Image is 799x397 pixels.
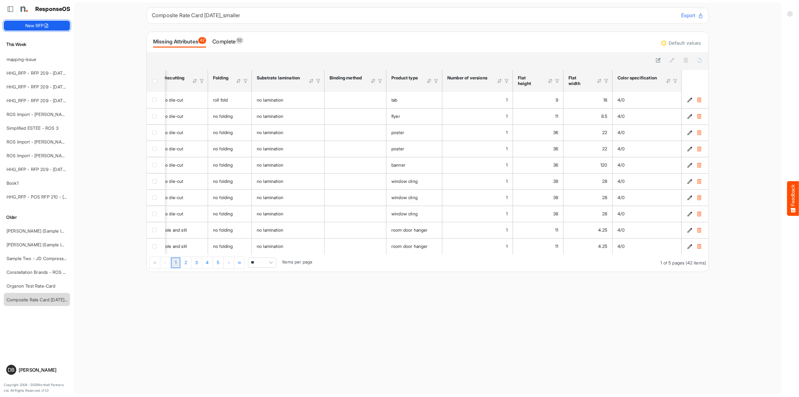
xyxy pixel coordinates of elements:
button: Delete [696,227,702,233]
span: 52 [236,37,243,44]
span: no lamination [257,97,283,103]
td: checkbox [147,141,165,157]
span: no lamination [257,146,283,151]
button: Edit [687,113,693,119]
button: Delete [696,243,702,249]
span: Items per page [282,259,312,264]
td: checkbox [147,92,165,108]
span: 4/0 [618,244,625,249]
div: Color specification [618,75,658,81]
td: 28 is template cell Column Header httpsnorthellcomontologiesmapping-rulesmeasurementhasflatsizewidth [563,173,613,189]
span: 4/0 [618,178,625,184]
span: 1 [506,130,508,135]
td: 4/0 is template cell Column Header httpsnorthellcomontologiesmapping-rulesfeaturehascolourspecifi... [613,141,682,157]
td: no lamination is template cell Column Header httpsnorthellcomontologiesmapping-rulesmanufacturing... [252,189,325,206]
span: 1 [506,244,508,249]
span: 1 [506,211,508,216]
button: Delete [696,211,702,217]
div: Go to previous page [160,257,171,268]
div: Missing Attributes [153,37,206,46]
td: room door hanger is template cell Column Header httpsnorthellcomontologiesmapping-rulesproducthas... [386,238,442,254]
a: Book1 [7,180,18,186]
button: Delete [696,113,702,119]
td: tab is template cell Column Header httpsnorthellcomontologiesmapping-rulesproducthasproducttype [386,92,442,108]
td: 28 is template cell Column Header httpsnorthellcomontologiesmapping-rulesmeasurementhasflatsizewidth [563,189,613,206]
td: no die-cut is template cell Column Header httpsnorthellcomontologiesmapping-rulesmanufacturinghas... [158,157,208,173]
button: Delete [696,129,702,136]
a: HHG_RFP - RFP 209 - [DATE] - ROS TEST 3 (LITE) [7,98,109,103]
a: mapping-issue [7,57,36,62]
td: poster is template cell Column Header httpsnorthellcomontologiesmapping-rulesproducthasproducttype [386,141,442,157]
td: no die-cut is template cell Column Header httpsnorthellcomontologiesmapping-rulesmanufacturinghas... [158,92,208,108]
td: 8.5 is template cell Column Header httpsnorthellcomontologiesmapping-rulesmeasurementhasflatsizew... [563,108,613,124]
div: Flat height [518,75,539,86]
span: 1 [506,97,508,103]
td: 0b8a5c99-9755-41ca-bc24-8da2d8c29efc is template cell Column Header [682,108,708,124]
span: poster [391,146,404,151]
span: 42 [198,37,206,44]
td: no die-cut is template cell Column Header httpsnorthellcomontologiesmapping-rulesmanufacturinghas... [158,206,208,222]
span: no lamination [257,195,283,200]
td: 4/0 is template cell Column Header httpsnorthellcomontologiesmapping-rulesfeaturehascolourspecifi... [613,92,682,108]
span: 18 [603,97,607,103]
span: 28 [602,178,607,184]
span: no folding [213,113,233,119]
td: f233bb68-175e-42b8-a048-3c04f6cc9ec0 is template cell Column Header [682,141,708,157]
td: no die-cut is template cell Column Header httpsnorthellcomontologiesmapping-rulesmanufacturinghas... [158,124,208,141]
a: Composite Rate Card [DATE]_smaller [7,297,81,302]
td: 1 is template cell Column Header httpsnorthellcomontologiesmapping-rulesorderhasnumberofversions [442,124,513,141]
div: Substrate lamination [257,75,300,81]
td: no folding is template cell Column Header httpsnorthellcomontologiesmapping-rulesmanufacturinghas... [208,157,252,173]
td: no die-cut is template cell Column Header httpsnorthellcomontologiesmapping-rulesmanufacturinghas... [158,141,208,157]
td: 7f0141cc-d509-4882-8dee-b1e7005b5a39 is template cell Column Header [682,157,708,173]
td: is template cell Column Header httpsnorthellcomontologiesmapping-rulesassemblyhasbindingmethod [325,222,386,238]
span: no die-cut [163,162,183,168]
span: 4/0 [618,130,625,135]
a: HHG_RFP - RFP 209 - [DATE] - ROS TEST 3 (LITE) [7,70,109,76]
span: 28 [602,195,607,200]
span: no folding [213,211,233,216]
td: is template cell Column Header httpsnorthellcomontologiesmapping-rulesassemblyhasbindingmethod [325,157,386,173]
td: 1 is template cell Column Header httpsnorthellcomontologiesmapping-rulesorderhasnumberofversions [442,189,513,206]
a: HHG_RFP - POS RFP 210 - [DATE] [7,194,76,199]
span: 36 [553,162,558,168]
div: Go to last page [234,257,245,268]
span: roll fold [213,97,228,103]
td: no folding is template cell Column Header httpsnorthellcomontologiesmapping-rulesmanufacturinghas... [208,108,252,124]
button: Delete [696,162,702,168]
td: no lamination is template cell Column Header httpsnorthellcomontologiesmapping-rulesmanufacturing... [252,92,325,108]
a: ROS Import - [PERSON_NAME] - ROS 4 [7,112,87,117]
td: no die-cut is template cell Column Header httpsnorthellcomontologiesmapping-rulesmanufacturinghas... [158,189,208,206]
div: Filter Icon [315,78,321,84]
td: no lamination is template cell Column Header httpsnorthellcomontologiesmapping-rulesmanufacturing... [252,141,325,157]
span: window cling [391,178,418,184]
div: Flat width [568,75,588,86]
span: no lamination [257,130,283,135]
td: window cling is template cell Column Header httpsnorthellcomontologiesmapping-rulesproducthasprod... [386,206,442,222]
td: 4/0 is template cell Column Header httpsnorthellcomontologiesmapping-rulesfeaturehascolourspecifi... [613,222,682,238]
span: 4/0 [618,113,625,119]
a: Constellation Brands - ROS prices [7,269,75,275]
div: Filter Icon [199,78,205,84]
td: no folding is template cell Column Header httpsnorthellcomontologiesmapping-rulesmanufacturinghas... [208,222,252,238]
button: Delete [696,194,702,201]
button: Edit [687,194,693,201]
a: Page 2 of 5 Pages [181,257,191,269]
td: 11 is template cell Column Header httpsnorthellcomontologiesmapping-rulesmeasurementhasflatsizehe... [513,222,563,238]
span: 28 [602,211,607,216]
td: a98c6233-f61f-4fb8-8da7-029d44eb3e55 is template cell Column Header [682,238,708,254]
button: New RFP [4,21,70,31]
span: 36 [553,130,558,135]
span: 1 [506,195,508,200]
h1: ResponseOS [35,6,71,13]
td: 4/0 is template cell Column Header httpsnorthellcomontologiesmapping-rulesfeaturehascolourspecifi... [613,206,682,222]
span: no lamination [257,211,283,216]
div: Filter Icon [433,78,439,84]
td: no folding is template cell Column Header httpsnorthellcomontologiesmapping-rulesmanufacturinghas... [208,189,252,206]
td: checkbox [147,222,165,238]
a: DB_ROS Import - [PERSON_NAME] - ROS 4 [7,43,95,48]
div: Go to next page [224,257,234,268]
span: hole and slit [163,227,187,233]
td: is template cell Column Header httpsnorthellcomontologiesmapping-rulesassemblyhasbindingmethod [325,189,386,206]
td: 1 is template cell Column Header httpsnorthellcomontologiesmapping-rulesorderhasnumberofversions [442,157,513,173]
